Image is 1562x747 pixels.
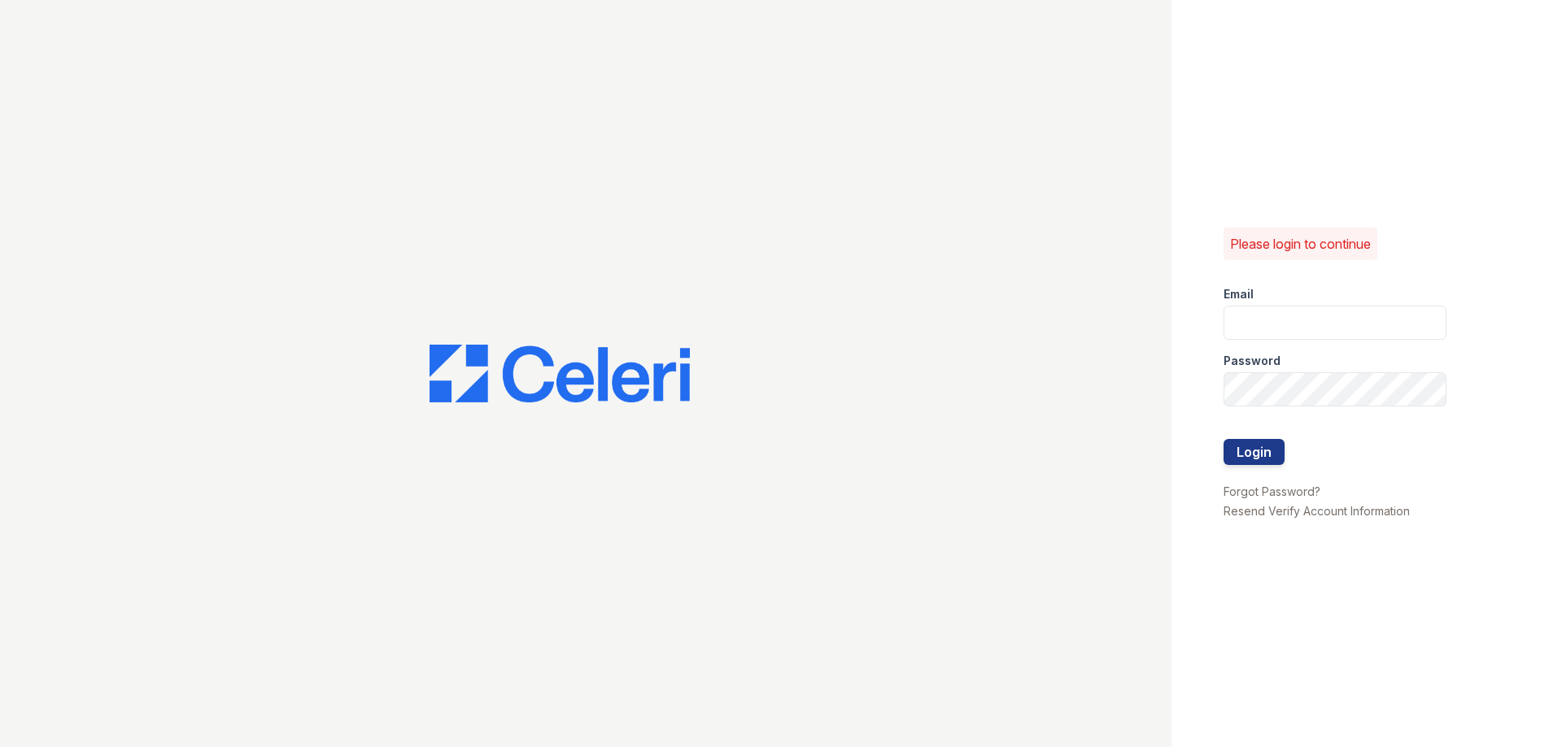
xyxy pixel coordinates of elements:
a: Resend Verify Account Information [1224,504,1410,518]
p: Please login to continue [1230,234,1371,254]
label: Password [1224,353,1281,369]
label: Email [1224,286,1254,302]
a: Forgot Password? [1224,484,1320,498]
button: Login [1224,439,1285,465]
img: CE_Logo_Blue-a8612792a0a2168367f1c8372b55b34899dd931a85d93a1a3d3e32e68fde9ad4.png [430,345,690,403]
